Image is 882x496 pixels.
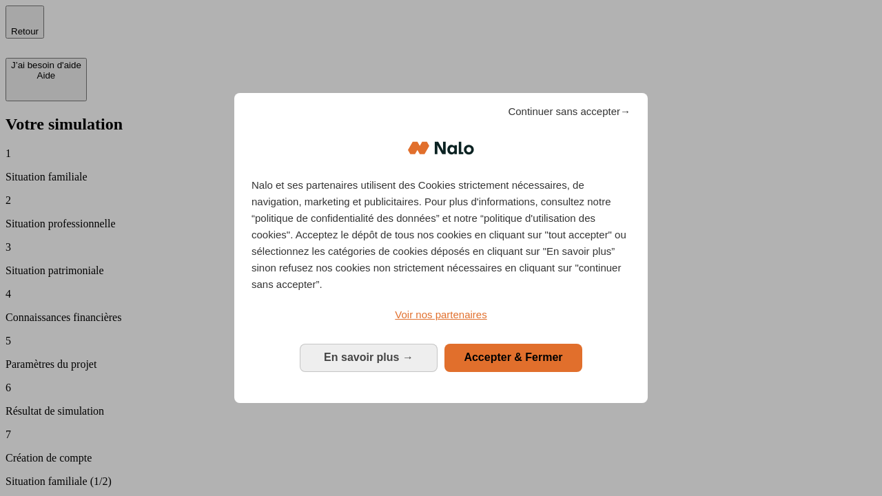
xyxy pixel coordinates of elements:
button: Accepter & Fermer: Accepter notre traitement des données et fermer [444,344,582,371]
span: Accepter & Fermer [464,351,562,363]
p: Nalo et ses partenaires utilisent des Cookies strictement nécessaires, de navigation, marketing e... [252,177,630,293]
div: Bienvenue chez Nalo Gestion du consentement [234,93,648,402]
button: En savoir plus: Configurer vos consentements [300,344,438,371]
a: Voir nos partenaires [252,307,630,323]
img: Logo [408,127,474,169]
span: Voir nos partenaires [395,309,486,320]
span: En savoir plus → [324,351,413,363]
span: Continuer sans accepter→ [508,103,630,120]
